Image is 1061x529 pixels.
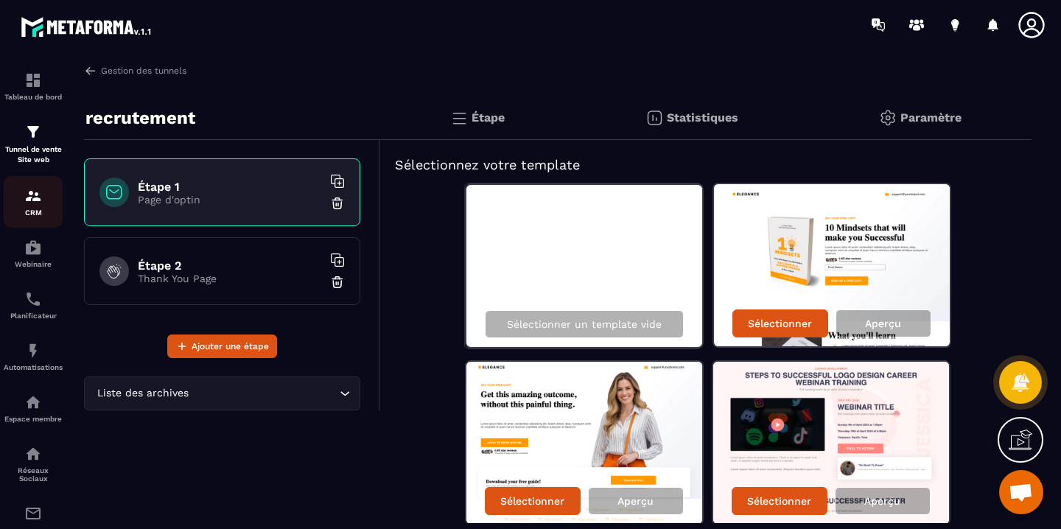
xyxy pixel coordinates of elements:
[24,123,42,141] img: formation
[748,318,812,329] p: Sélectionner
[84,64,97,77] img: arrow
[4,260,63,268] p: Webinaire
[645,109,663,127] img: stats.20deebd0.svg
[138,259,322,273] h6: Étape 2
[94,385,192,402] span: Liste des archives
[138,273,322,284] p: Thank You Page
[4,279,63,331] a: schedulerschedulerPlanificateur
[138,194,322,206] p: Page d'optin
[4,466,63,483] p: Réseaux Sociaux
[747,495,811,507] p: Sélectionner
[24,71,42,89] img: formation
[999,470,1043,514] a: Ouvrir le chat
[24,342,42,360] img: automations
[4,60,63,112] a: formationformationTableau de bord
[24,445,42,463] img: social-network
[138,180,322,194] h6: Étape 1
[714,184,950,346] img: image
[713,362,949,524] img: image
[4,112,63,176] a: formationformationTunnel de vente Site web
[85,103,195,133] p: recrutement
[865,318,901,329] p: Aperçu
[24,505,42,522] img: email
[192,339,269,354] span: Ajouter une étape
[900,111,962,125] p: Paramètre
[4,363,63,371] p: Automatisations
[84,376,360,410] div: Search for option
[24,393,42,411] img: automations
[864,495,900,507] p: Aperçu
[4,434,63,494] a: social-networksocial-networkRéseaux Sociaux
[617,495,654,507] p: Aperçu
[395,155,1017,175] h5: Sélectionnez votre template
[450,109,468,127] img: bars.0d591741.svg
[472,111,505,125] p: Étape
[500,495,564,507] p: Sélectionner
[4,176,63,228] a: formationformationCRM
[4,228,63,279] a: automationsautomationsWebinaire
[330,275,345,290] img: trash
[4,144,63,165] p: Tunnel de vente Site web
[4,415,63,423] p: Espace membre
[466,362,702,524] img: image
[21,13,153,40] img: logo
[4,331,63,382] a: automationsautomationsAutomatisations
[4,93,63,101] p: Tableau de bord
[4,312,63,320] p: Planificateur
[24,187,42,205] img: formation
[84,64,186,77] a: Gestion des tunnels
[4,382,63,434] a: automationsautomationsEspace membre
[879,109,897,127] img: setting-gr.5f69749f.svg
[24,290,42,308] img: scheduler
[507,318,662,330] p: Sélectionner un template vide
[192,385,336,402] input: Search for option
[4,209,63,217] p: CRM
[330,196,345,211] img: trash
[667,111,738,125] p: Statistiques
[167,334,277,358] button: Ajouter une étape
[24,239,42,256] img: automations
